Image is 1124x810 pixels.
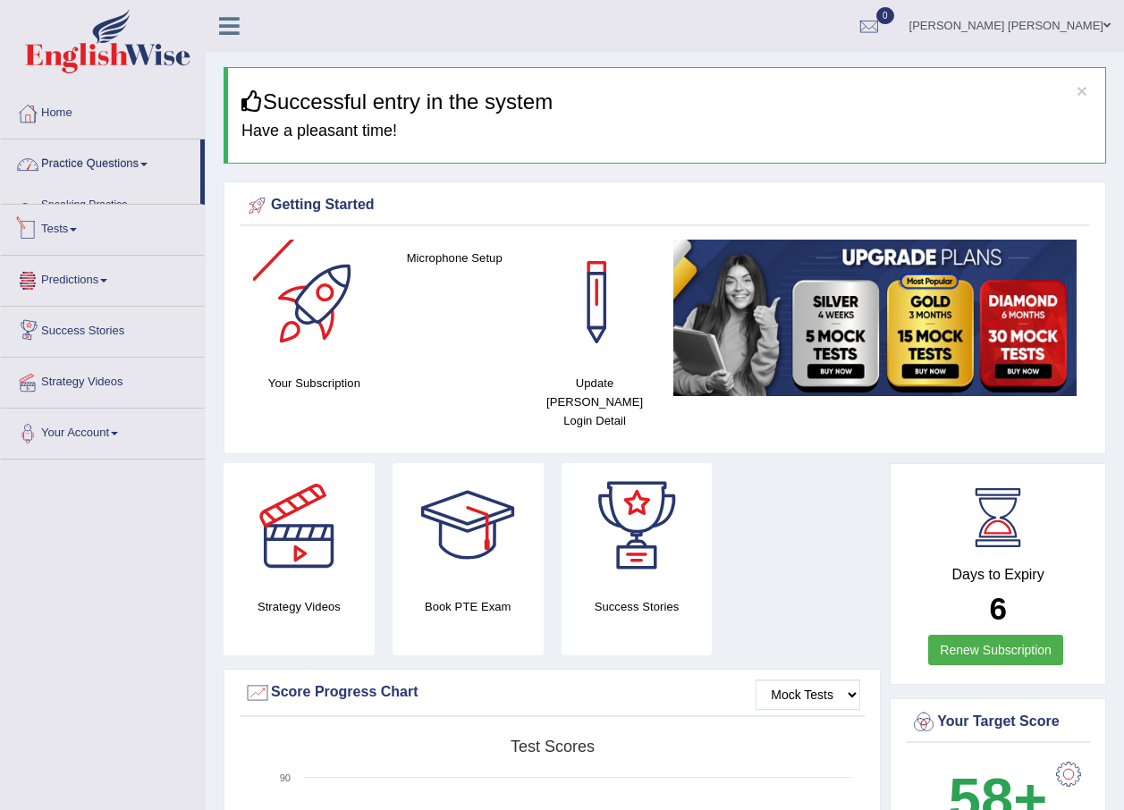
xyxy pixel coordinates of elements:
[1,139,200,184] a: Practice Questions
[673,240,1077,395] img: small5.jpg
[244,192,1086,219] div: Getting Started
[1,409,205,453] a: Your Account
[241,122,1092,140] h4: Have a pleasant time!
[1,358,205,402] a: Strategy Videos
[393,249,516,267] h4: Microphone Setup
[1077,81,1087,100] button: ×
[224,597,375,616] h4: Strategy Videos
[393,597,544,616] h4: Book PTE Exam
[910,567,1086,583] h4: Days to Expiry
[33,190,200,222] a: Speaking Practice
[280,772,291,783] text: 90
[244,679,860,706] div: Score Progress Chart
[1,307,205,351] a: Success Stories
[928,635,1063,665] a: Renew Subscription
[1,205,205,249] a: Tests
[534,374,656,430] h4: Update [PERSON_NAME] Login Detail
[511,738,595,755] tspan: Test scores
[910,709,1086,736] div: Your Target Score
[876,7,894,24] span: 0
[989,591,1006,626] b: 6
[253,374,376,392] h4: Your Subscription
[241,90,1092,114] h3: Successful entry in the system
[1,256,205,300] a: Predictions
[1,89,205,133] a: Home
[562,597,713,616] h4: Success Stories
